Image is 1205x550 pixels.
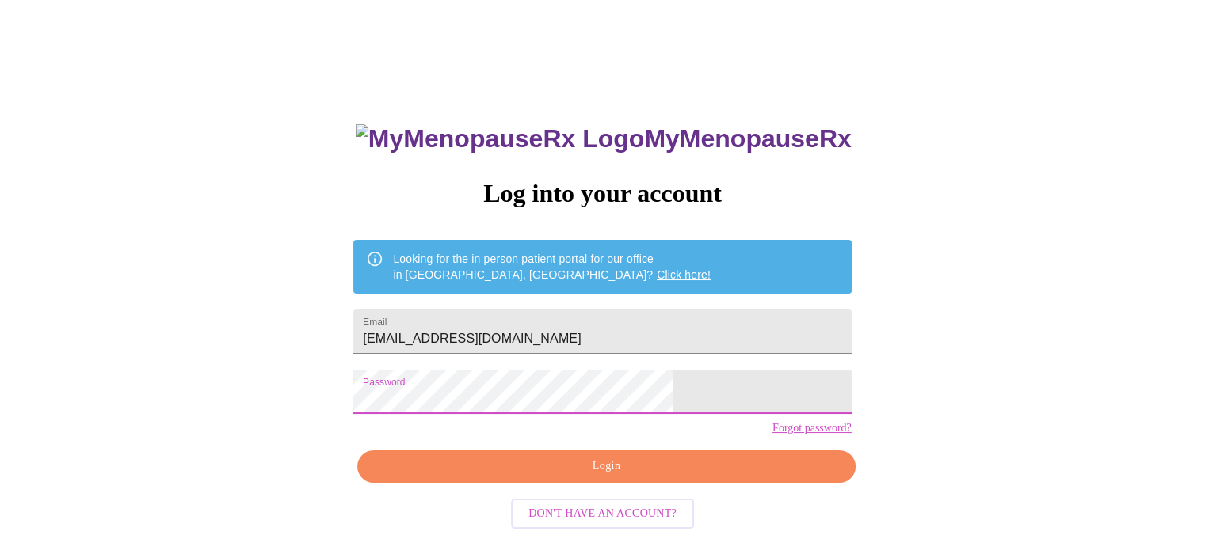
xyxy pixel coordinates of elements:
div: Looking for the in person patient portal for our office in [GEOGRAPHIC_DATA], [GEOGRAPHIC_DATA]? [393,245,711,289]
button: Login [357,450,855,483]
span: Don't have an account? [528,504,677,524]
a: Click here! [657,268,711,281]
h3: Log into your account [353,179,851,208]
button: Don't have an account? [511,499,694,529]
a: Forgot password? [772,422,852,434]
h3: MyMenopauseRx [356,124,852,154]
img: MyMenopauseRx Logo [356,124,644,154]
a: Don't have an account? [507,505,698,518]
span: Login [376,457,837,476]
